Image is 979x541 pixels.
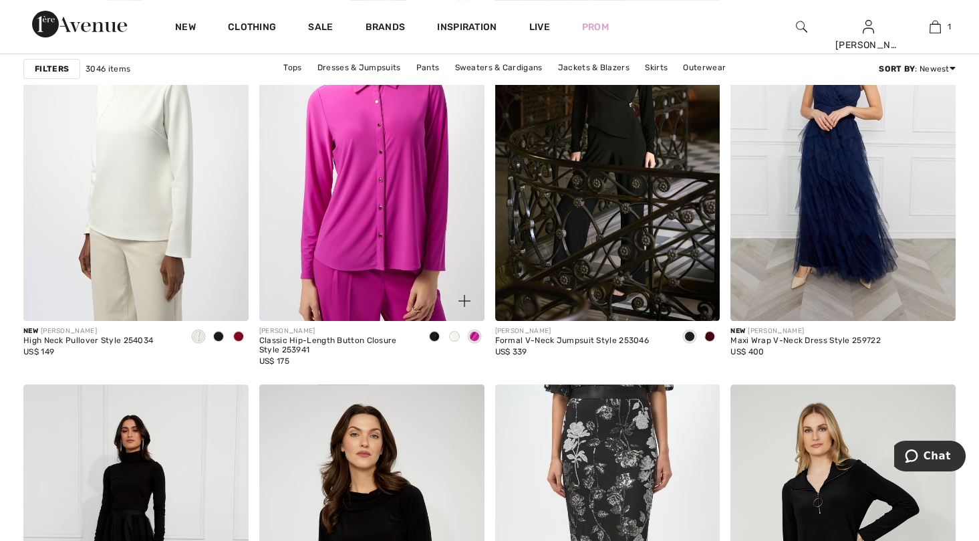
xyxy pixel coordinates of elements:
a: Pants [410,59,446,76]
span: US$ 339 [495,347,527,356]
span: New [23,327,38,335]
div: Off White [188,326,208,348]
span: 3046 items [86,63,130,75]
strong: Sort By [879,64,915,74]
div: [PERSON_NAME] [730,326,881,336]
div: Black [424,326,444,348]
img: My Bag [930,19,941,35]
a: Sign In [863,20,874,33]
a: Live [529,20,550,34]
a: Brands [366,21,406,35]
a: Sweaters & Cardigans [448,59,549,76]
span: New [730,327,745,335]
div: : Newest [879,63,956,75]
img: search the website [796,19,807,35]
div: [PERSON_NAME] [495,326,650,336]
div: Formal V-Neck Jumpsuit Style 253046 [495,336,650,346]
div: [PERSON_NAME] [23,326,153,336]
img: 1ère Avenue [32,11,127,37]
div: [PERSON_NAME] [835,38,901,52]
a: Dresses & Jumpsuits [311,59,408,76]
a: Skirts [638,59,674,76]
span: 1 [948,21,951,33]
a: New [175,21,196,35]
a: Prom [582,20,609,34]
span: US$ 175 [259,356,289,366]
a: Outerwear [676,59,732,76]
strong: Filters [35,63,69,75]
span: Inspiration [437,21,497,35]
div: Maxi Wrap V-Neck Dress Style 259722 [730,336,881,346]
div: Vanilla 30 [444,326,464,348]
span: US$ 149 [23,347,54,356]
div: Deep cherry [229,326,249,348]
img: My Info [863,19,874,35]
div: Classic Hip-Length Button Closure Style 253941 [259,336,414,355]
div: Merlot [700,326,720,348]
a: Tops [277,59,308,76]
span: US$ 400 [730,347,764,356]
a: 1 [902,19,968,35]
div: Black [208,326,229,348]
iframe: Opens a widget where you can chat to one of our agents [894,441,966,474]
img: plus_v2.svg [458,295,470,307]
a: Clothing [228,21,276,35]
div: [PERSON_NAME] [259,326,414,336]
a: Sale [308,21,333,35]
div: High Neck Pullover Style 254034 [23,336,153,346]
div: Black [680,326,700,348]
div: Cosmos [464,326,484,348]
a: Jackets & Blazers [551,59,636,76]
